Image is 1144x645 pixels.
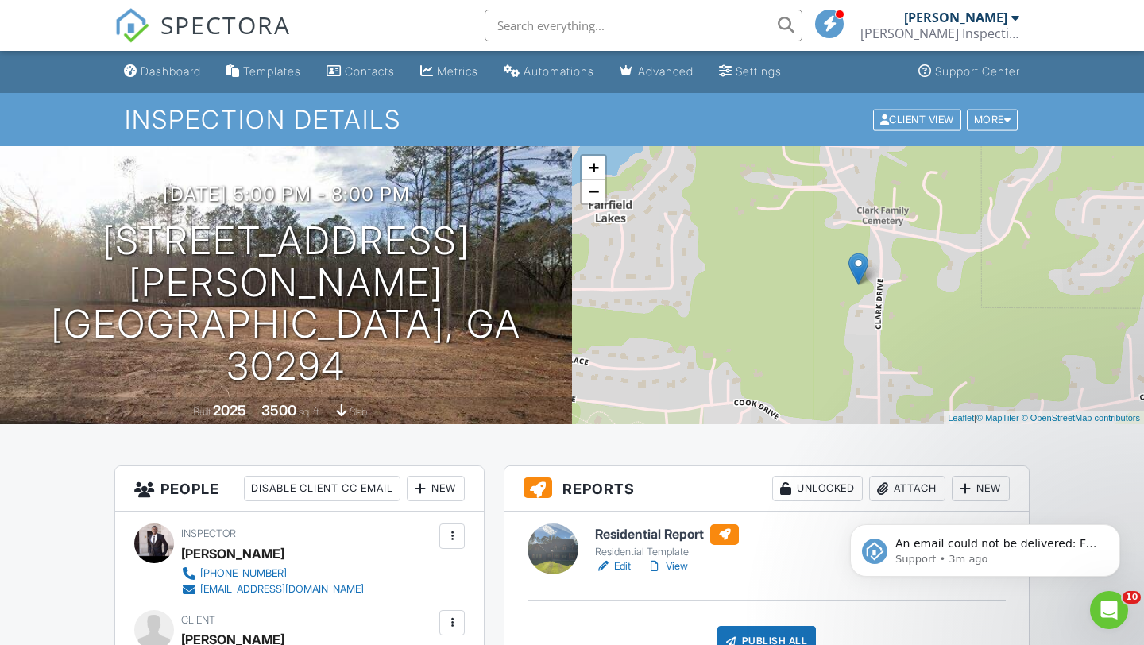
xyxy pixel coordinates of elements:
[181,542,284,566] div: [PERSON_NAME]
[976,413,1019,423] a: © MapTiler
[595,524,739,545] h6: Residential Report
[869,476,945,501] div: Attach
[595,558,631,574] a: Edit
[25,220,547,388] h1: [STREET_ADDRESS][PERSON_NAME] [GEOGRAPHIC_DATA], GA 30294
[115,466,484,512] h3: People
[944,411,1144,425] div: |
[213,402,246,419] div: 2025
[181,566,364,581] a: [PHONE_NUMBER]
[200,567,287,580] div: [PHONE_NUMBER]
[638,64,694,78] div: Advanced
[860,25,1019,41] div: Jiles Inspections, LLC
[524,64,594,78] div: Automations
[485,10,802,41] input: Search everything...
[736,64,782,78] div: Settings
[320,57,401,87] a: Contacts
[967,109,1018,130] div: More
[952,476,1010,501] div: New
[299,406,321,418] span: sq. ft.
[350,406,367,418] span: slab
[504,466,1029,512] h3: Reports
[200,583,364,596] div: [EMAIL_ADDRESS][DOMAIN_NAME]
[772,476,863,501] div: Unlocked
[826,491,1144,602] iframe: Intercom notifications message
[647,558,688,574] a: View
[414,57,485,87] a: Metrics
[948,413,974,423] a: Leaflet
[345,64,395,78] div: Contacts
[407,476,465,501] div: New
[244,476,400,501] div: Disable Client CC Email
[904,10,1007,25] div: [PERSON_NAME]
[243,64,301,78] div: Templates
[595,546,739,558] div: Residential Template
[181,527,236,539] span: Inspector
[220,57,307,87] a: Templates
[1090,591,1128,629] iframe: Intercom live chat
[713,57,788,87] a: Settings
[872,113,965,125] a: Client View
[118,57,207,87] a: Dashboard
[114,8,149,43] img: The Best Home Inspection Software - Spectora
[912,57,1026,87] a: Support Center
[582,156,605,180] a: Zoom in
[261,402,296,419] div: 3500
[873,109,961,130] div: Client View
[193,406,211,418] span: Built
[141,64,201,78] div: Dashboard
[181,614,215,626] span: Client
[114,21,291,55] a: SPECTORA
[125,106,1019,133] h1: Inspection Details
[582,180,605,203] a: Zoom out
[613,57,700,87] a: Advanced
[1022,413,1140,423] a: © OpenStreetMap contributors
[160,8,291,41] span: SPECTORA
[1123,591,1141,604] span: 10
[497,57,601,87] a: Automations (Basic)
[163,183,410,205] h3: [DATE] 5:00 pm - 8:00 pm
[935,64,1020,78] div: Support Center
[595,524,739,559] a: Residential Report Residential Template
[437,64,478,78] div: Metrics
[181,581,364,597] a: [EMAIL_ADDRESS][DOMAIN_NAME]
